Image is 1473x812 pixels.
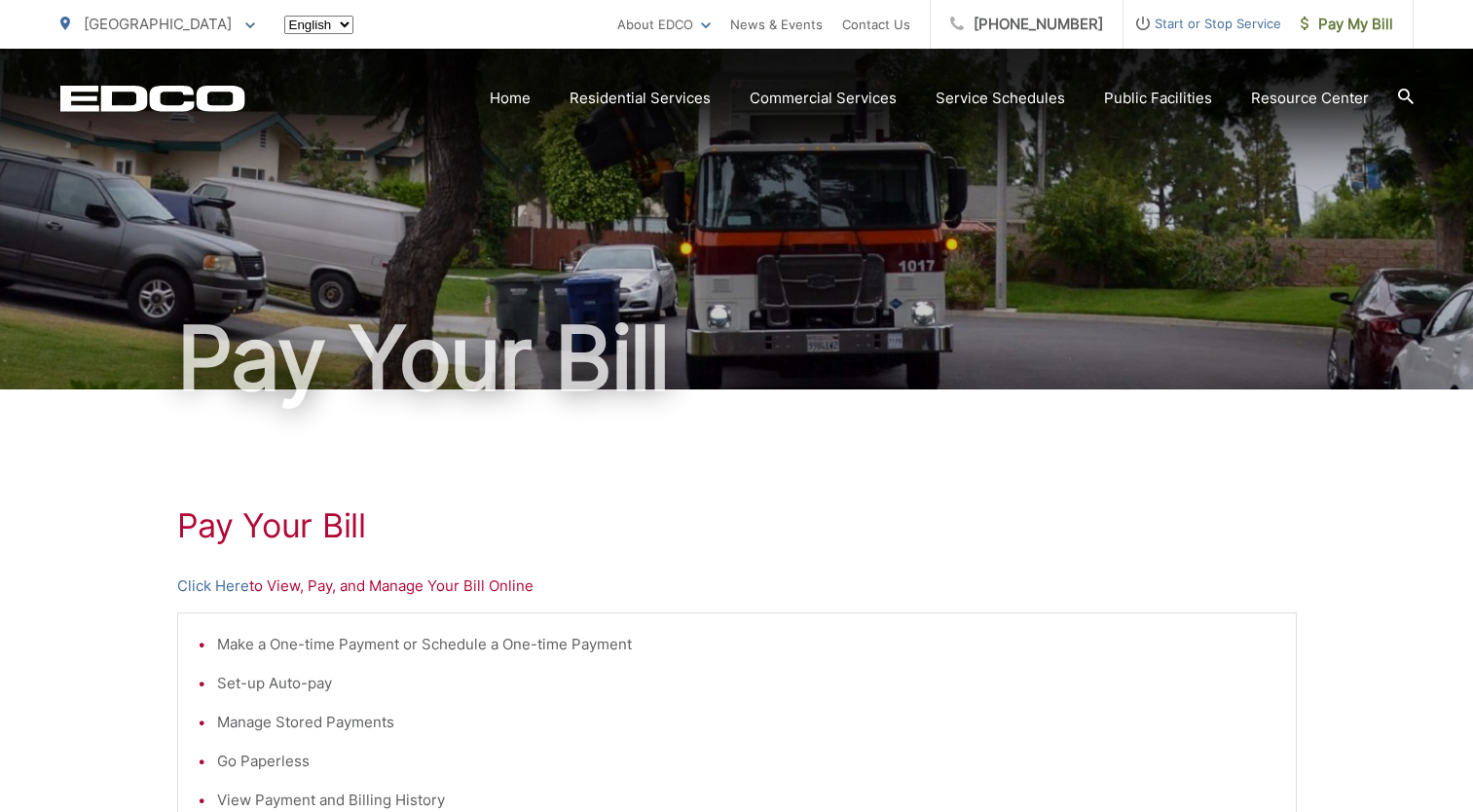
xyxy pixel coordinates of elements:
li: Manage Stored Payments [217,711,1276,734]
a: News & Events [730,13,823,36]
a: Residential Services [570,87,711,110]
a: Commercial Services [750,87,897,110]
a: Home [490,87,531,110]
a: Service Schedules [936,87,1065,110]
a: Resource Center [1251,87,1369,110]
p: to View, Pay, and Manage Your Bill Online [177,574,1297,598]
span: Pay My Bill [1301,13,1393,36]
a: About EDCO [617,13,711,36]
li: View Payment and Billing History [217,789,1276,812]
li: Go Paperless [217,750,1276,773]
span: [GEOGRAPHIC_DATA] [84,15,232,33]
a: Contact Us [842,13,910,36]
h1: Pay Your Bill [177,506,1297,545]
a: EDCD logo. Return to the homepage. [60,85,245,112]
li: Make a One-time Payment or Schedule a One-time Payment [217,633,1276,656]
li: Set-up Auto-pay [217,672,1276,695]
select: Select a language [284,16,353,34]
a: Public Facilities [1104,87,1212,110]
h1: Pay Your Bill [60,310,1414,407]
a: Click Here [177,574,249,598]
